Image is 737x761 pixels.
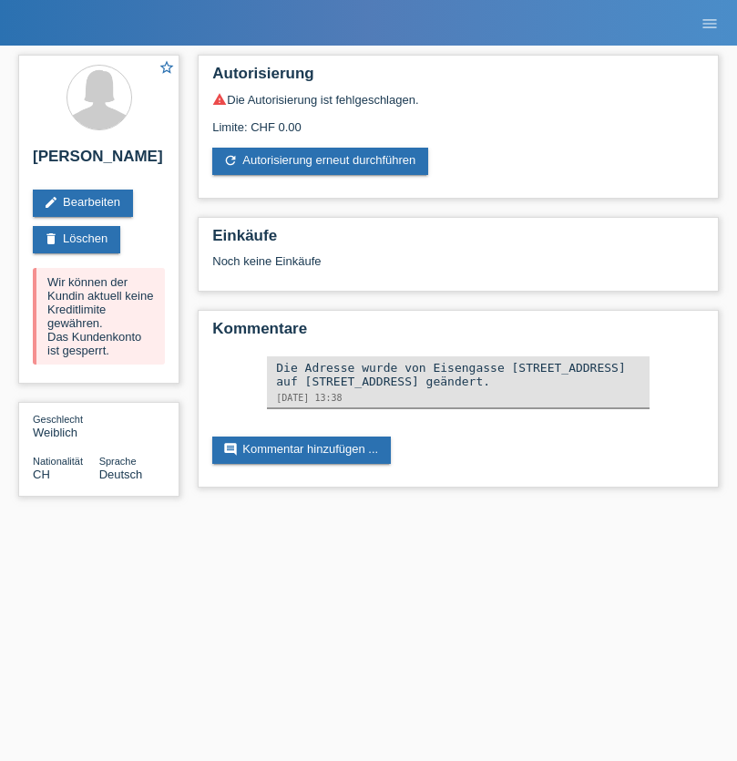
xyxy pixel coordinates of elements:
i: star_border [159,59,175,76]
div: Die Autorisierung ist fehlgeschlagen. [212,92,704,107]
a: menu [691,17,728,28]
i: refresh [223,153,238,168]
div: Limite: CHF 0.00 [212,107,704,134]
span: Geschlecht [33,414,83,425]
i: edit [44,195,58,210]
i: delete [44,231,58,246]
a: deleteLöschen [33,226,120,253]
a: editBearbeiten [33,190,133,217]
i: warning [212,92,227,107]
h2: Kommentare [212,320,704,347]
div: [DATE] 13:38 [276,393,640,403]
h2: Autorisierung [212,65,704,92]
div: Noch keine Einkäufe [212,254,704,282]
a: refreshAutorisierung erneut durchführen [212,148,428,175]
span: Deutsch [99,468,143,481]
i: comment [223,442,238,457]
div: Wir können der Kundin aktuell keine Kreditlimite gewähren. Das Kundenkonto ist gesperrt. [33,268,165,365]
h2: [PERSON_NAME] [33,148,165,175]
span: Nationalität [33,456,83,467]
a: star_border [159,59,175,78]
a: commentKommentar hinzufügen ... [212,437,391,464]
div: Weiblich [33,412,99,439]
h2: Einkäufe [212,227,704,254]
span: Sprache [99,456,137,467]
span: Schweiz [33,468,50,481]
div: Die Adresse wurde von Eisengasse [STREET_ADDRESS] auf [STREET_ADDRESS] geändert. [276,361,640,388]
i: menu [701,15,719,33]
